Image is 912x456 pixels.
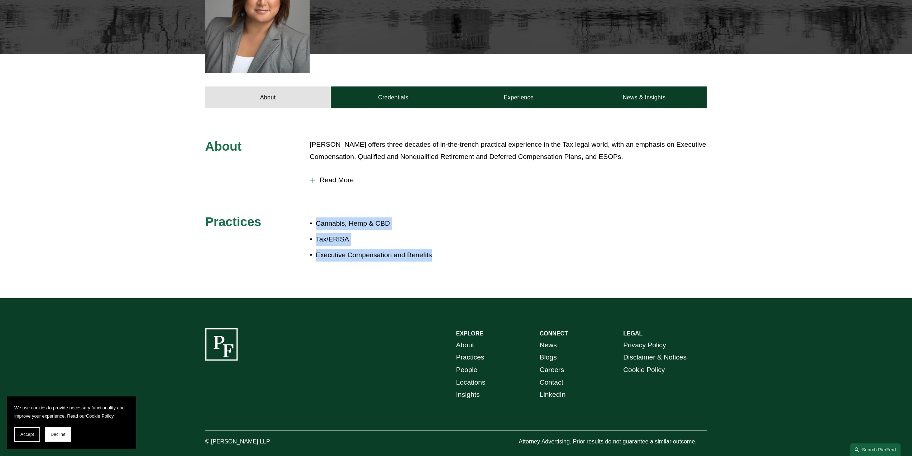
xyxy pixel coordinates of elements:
[540,339,557,352] a: News
[45,427,71,442] button: Decline
[540,376,563,389] a: Contact
[519,437,707,447] p: Attorney Advertising. Prior results do not guarantee a similar outcome.
[7,396,136,449] section: Cookie banner
[581,86,707,108] a: News & Insights
[623,351,687,364] a: Disclaimer & Notices
[540,364,564,376] a: Careers
[316,233,456,246] p: Tax/ERISA
[540,351,557,364] a: Blogs
[310,171,707,189] button: Read More
[623,330,643,337] strong: LEGAL
[456,389,480,401] a: Insights
[310,138,707,163] p: [PERSON_NAME] offers three decades of in-the-trench practical experience in the Tax legal world, ...
[456,86,582,108] a: Experience
[205,86,331,108] a: About
[316,217,456,230] p: Cannabis, Hemp & CBD
[456,339,474,352] a: About
[205,215,262,229] span: Practices
[315,176,707,184] span: Read More
[205,139,242,153] span: About
[20,432,34,437] span: Accept
[540,389,566,401] a: LinkedIn
[316,249,456,262] p: Executive Compensation and Benefits
[850,443,901,456] a: Search this site
[205,437,310,447] p: © [PERSON_NAME] LLP
[51,432,66,437] span: Decline
[331,86,456,108] a: Credentials
[623,339,666,352] a: Privacy Policy
[456,376,486,389] a: Locations
[540,330,568,337] strong: CONNECT
[623,364,665,376] a: Cookie Policy
[14,427,40,442] button: Accept
[456,330,483,337] strong: EXPLORE
[86,413,114,419] a: Cookie Policy
[456,351,484,364] a: Practices
[14,404,129,420] p: We use cookies to provide necessary functionality and improve your experience. Read our .
[456,364,478,376] a: People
